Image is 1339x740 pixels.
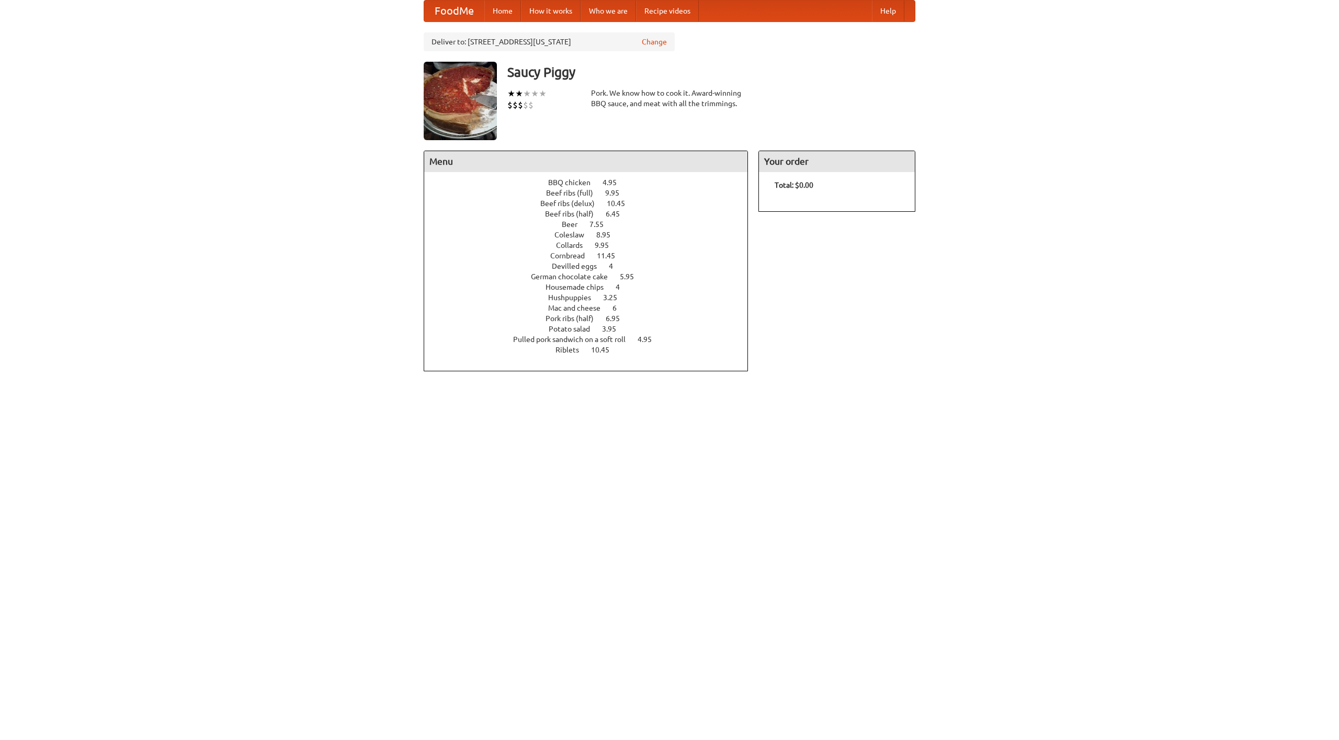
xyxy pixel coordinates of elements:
span: 4.95 [603,178,627,187]
li: $ [513,99,518,111]
a: Who we are [581,1,636,21]
li: $ [518,99,523,111]
a: Housemade chips 4 [546,283,639,291]
span: 9.95 [595,241,619,249]
a: Riblets 10.45 [555,346,629,354]
div: Pork. We know how to cook it. Award-winning BBQ sauce, and meat with all the trimmings. [591,88,748,109]
span: Hushpuppies [548,293,602,302]
li: $ [523,99,528,111]
a: Hushpuppies 3.25 [548,293,637,302]
span: Beef ribs (full) [546,189,604,197]
span: 10.45 [591,346,620,354]
a: Recipe videos [636,1,699,21]
span: 6.95 [606,314,630,323]
span: Pulled pork sandwich on a soft roll [513,335,636,344]
span: 4 [609,262,623,270]
a: Pork ribs (half) 6.95 [546,314,639,323]
span: BBQ chicken [548,178,601,187]
a: Potato salad 3.95 [549,325,636,333]
li: $ [507,99,513,111]
h4: Menu [424,151,747,172]
span: Collards [556,241,593,249]
a: Change [642,37,667,47]
span: Cornbread [550,252,595,260]
a: How it works [521,1,581,21]
a: BBQ chicken 4.95 [548,178,636,187]
span: Beef ribs (half) [545,210,604,218]
li: ★ [531,88,539,99]
a: Coleslaw 8.95 [554,231,630,239]
span: Potato salad [549,325,600,333]
a: German chocolate cake 5.95 [531,272,653,281]
li: ★ [507,88,515,99]
div: Deliver to: [STREET_ADDRESS][US_STATE] [424,32,675,51]
span: 7.55 [589,220,614,229]
a: Home [484,1,521,21]
span: German chocolate cake [531,272,618,281]
li: ★ [539,88,547,99]
span: 8.95 [596,231,621,239]
span: Riblets [555,346,589,354]
a: Beef ribs (full) 9.95 [546,189,639,197]
li: ★ [515,88,523,99]
h3: Saucy Piggy [507,62,915,83]
a: Beef ribs (delux) 10.45 [540,199,644,208]
span: 4 [616,283,630,291]
span: 4.95 [638,335,662,344]
a: Beer 7.55 [562,220,623,229]
a: Mac and cheese 6 [548,304,636,312]
li: $ [528,99,534,111]
a: Help [872,1,904,21]
span: 9.95 [605,189,630,197]
span: 3.25 [603,293,628,302]
span: 6.45 [606,210,630,218]
span: 10.45 [607,199,636,208]
span: Mac and cheese [548,304,611,312]
span: 5.95 [620,272,644,281]
a: FoodMe [424,1,484,21]
span: 11.45 [597,252,626,260]
span: Housemade chips [546,283,614,291]
a: Beef ribs (half) 6.45 [545,210,639,218]
b: Total: $0.00 [775,181,813,189]
span: Beef ribs (delux) [540,199,605,208]
a: Cornbread 11.45 [550,252,634,260]
a: Collards 9.95 [556,241,628,249]
li: ★ [523,88,531,99]
h4: Your order [759,151,915,172]
span: Beer [562,220,588,229]
span: Devilled eggs [552,262,607,270]
a: Pulled pork sandwich on a soft roll 4.95 [513,335,671,344]
span: 3.95 [602,325,627,333]
span: Pork ribs (half) [546,314,604,323]
img: angular.jpg [424,62,497,140]
span: Coleslaw [554,231,595,239]
span: 6 [612,304,627,312]
a: Devilled eggs 4 [552,262,632,270]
